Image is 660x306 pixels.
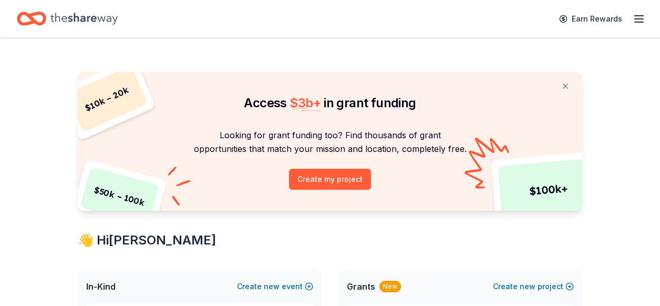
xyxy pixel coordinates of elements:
[66,65,148,132] div: $ 10k – 20k
[264,280,280,293] span: new
[347,280,375,293] span: Grants
[379,281,401,292] div: New
[237,280,313,293] button: Createnewevent
[78,232,582,249] div: 👋 Hi [PERSON_NAME]
[520,280,535,293] span: new
[553,9,628,28] a: Earn Rewards
[86,280,116,293] span: In-Kind
[90,128,570,156] p: Looking for grant funding too? Find thousands of grant opportunities that match your mission and ...
[493,280,574,293] button: Createnewproject
[244,95,416,110] span: Access in grant funding
[17,6,118,31] a: Home
[289,169,371,190] button: Create my project
[290,95,321,110] span: $ 3b +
